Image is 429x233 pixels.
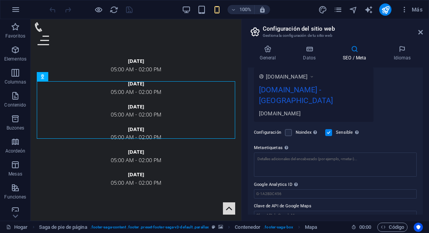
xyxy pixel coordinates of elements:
[109,5,118,14] button: recargar
[94,5,103,14] button: Click here to leave preview mode and continue editing
[333,5,342,14] button: Páginas
[318,5,327,14] button: diseño
[359,223,371,232] span: 00 00
[318,5,327,14] i: Design (Ctrl+Alt+Y)
[5,79,26,85] p: Columnas
[303,55,316,61] font: Datos
[343,55,366,61] font: SEO / Meta
[305,223,317,232] span: Click to select. Double-click to edit
[260,55,276,61] font: General
[110,5,118,14] i: Reload page
[39,223,318,232] nav: pan rallado
[336,130,353,135] font: Sensible
[351,223,372,232] h6: Session time
[364,5,373,14] i: AI Writer
[264,223,293,232] span: . footer-saga-box
[381,5,390,14] i: Publish
[5,33,25,39] p: Favoritos
[254,145,283,150] font: Metaetiquetas
[4,56,26,62] p: Elementos
[90,223,209,232] span: . footer-saga-content .footer .preset-footer-saga-v3-default .parallax
[6,223,28,232] a: Click to cancel selection. Double-click to open Pages
[259,6,266,13] i: On resize automatically adjust zoom level to fit chosen device.
[254,202,417,211] label: Clave de API de Google Maps
[235,223,260,232] span: Click to select. Double-click to edit
[349,5,358,14] button: navegante
[334,5,342,14] i: Pages (Ctrl+Alt+S)
[412,7,422,13] font: Más
[8,171,22,177] p: Mesas
[254,128,281,137] label: Configuración
[218,225,223,229] i: This element contains a background
[296,130,311,135] font: Noindex
[377,223,408,232] button: Código
[263,25,423,32] h2: Configuración del sitio web
[239,5,251,14] h6: 100%
[212,225,215,229] i: This element is a customizable preset
[349,5,358,14] i: Navigator
[414,223,423,232] button: Centrados en el usuario
[14,223,28,232] font: Hogar
[254,211,417,220] input: Clave API de Google Maps...
[254,182,292,187] font: Google Analytics ID
[389,223,404,232] font: Código
[254,189,417,199] input: G-1A2B3C456
[379,3,391,16] button: publicar
[398,3,426,16] button: Más
[39,223,87,232] span: Click to select. Double-click to edit
[4,102,26,108] p: Contenido
[228,5,255,14] button: 100%
[5,148,26,154] p: Acordeón
[263,32,408,39] h3: Gestiona la configuración de tu sitio web
[266,73,308,80] span: [DOMAIN_NAME]
[259,84,368,110] div: [DOMAIN_NAME] - [GEOGRAPHIC_DATA]
[364,5,373,14] button: text_generator
[259,109,368,117] div: [DOMAIN_NAME]
[394,55,411,61] font: Idiomas
[4,194,26,200] p: Funciones
[7,125,25,131] p: Buzones
[365,224,366,230] span: :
